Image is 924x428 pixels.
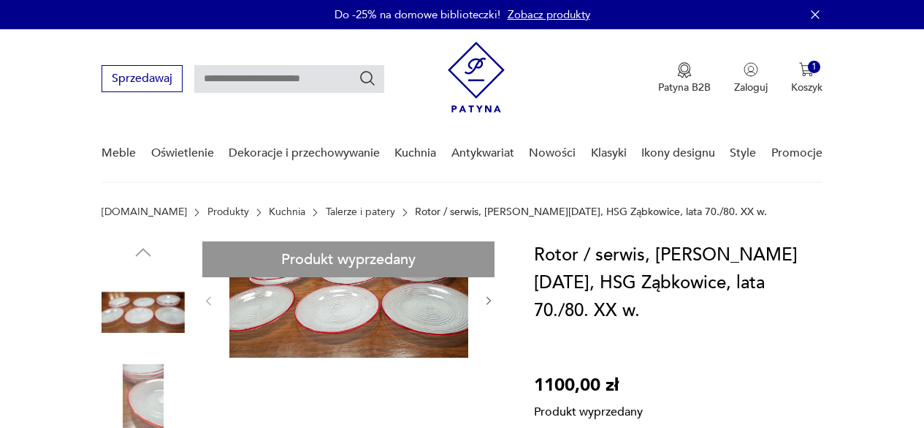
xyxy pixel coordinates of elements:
a: Kuchnia [394,125,436,181]
button: Szukaj [359,70,376,87]
div: 1 [808,61,820,73]
a: Klasyki [591,125,627,181]
img: Patyna - sklep z meblami i dekoracjami vintage [448,42,505,113]
button: 1Koszyk [791,62,822,94]
button: Zaloguj [734,62,768,94]
button: Patyna B2B [658,62,711,94]
a: Kuchnia [269,206,305,218]
button: Sprzedawaj [102,65,183,92]
p: Zaloguj [734,80,768,94]
p: Koszyk [791,80,822,94]
p: Do -25% na domowe biblioteczki! [335,7,500,22]
a: Antykwariat [451,125,514,181]
a: Style [730,125,756,181]
p: Rotor / serwis, [PERSON_NAME][DATE], HSG Ząbkowice, lata 70./80. XX w. [415,206,767,218]
p: Produkt wyprzedany [534,399,643,420]
a: Talerze i patery [326,206,395,218]
img: Ikona koszyka [799,62,814,77]
a: Produkty [207,206,249,218]
p: 1100,00 zł [534,372,643,399]
a: [DOMAIN_NAME] [102,206,187,218]
h1: Rotor / serwis, [PERSON_NAME][DATE], HSG Ząbkowice, lata 70./80. XX w. [534,241,822,325]
a: Dekoracje i przechowywanie [229,125,380,181]
p: Patyna B2B [658,80,711,94]
a: Promocje [771,125,822,181]
a: Ikona medaluPatyna B2B [658,62,711,94]
a: Sprzedawaj [102,75,183,85]
a: Zobacz produkty [508,7,590,22]
img: Ikona medalu [677,62,692,78]
a: Nowości [529,125,576,181]
a: Ikony designu [641,125,715,181]
a: Meble [102,125,136,181]
img: Ikonka użytkownika [744,62,758,77]
a: Oświetlenie [151,125,214,181]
